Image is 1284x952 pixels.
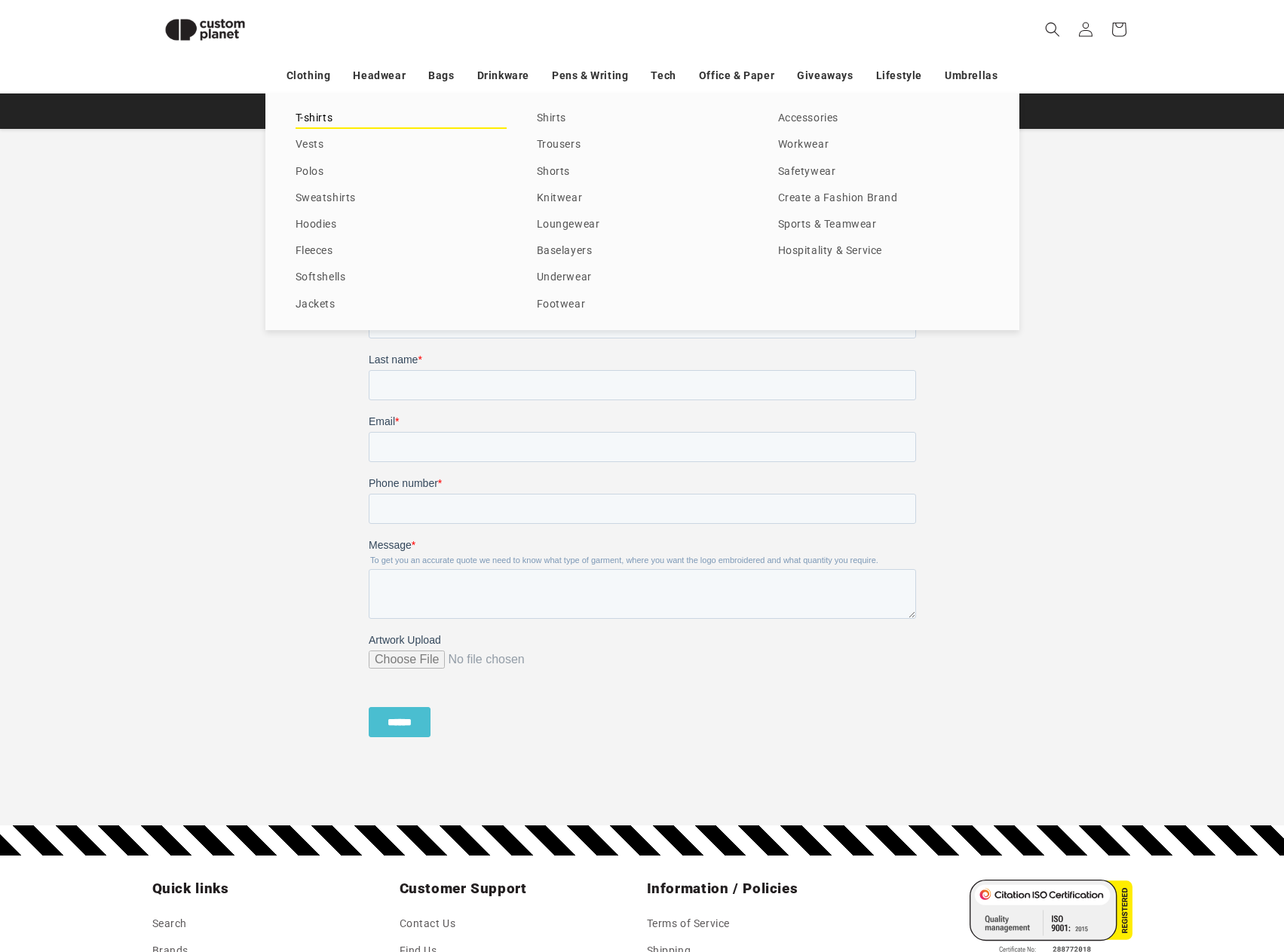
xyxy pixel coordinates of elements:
a: Accessories [778,109,989,129]
a: Jackets [296,295,507,315]
summary: Search [1036,13,1069,46]
a: Lifestyle [876,63,922,89]
a: Underwear [537,268,748,288]
a: Headwear [353,63,406,89]
a: Polos [296,162,507,182]
a: Vests [296,135,507,155]
a: Sweatshirts [296,188,507,209]
a: Shorts [537,162,748,182]
h2: Quick links [152,880,391,898]
img: Custom Planet [152,6,258,54]
a: Hospitality & Service [778,241,989,262]
a: Knitwear [537,188,748,209]
a: Clothing [287,63,331,89]
a: Tech [651,63,676,89]
a: Create a Fashion Brand [778,188,989,209]
a: T-shirts [296,109,507,129]
a: Hoodies [296,215,507,235]
a: Loungewear [537,215,748,235]
a: Safetywear [778,162,989,182]
h2: Customer Support [400,880,638,898]
a: Fleeces [296,241,507,262]
h2: Information / Policies [647,880,885,898]
a: Footwear [537,295,748,315]
a: Shirts [537,109,748,129]
a: Drinkware [477,63,529,89]
a: Pens & Writing [552,63,628,89]
iframe: Chat Widget [1032,789,1284,952]
a: Workwear [778,135,989,155]
a: Contact Us [400,914,456,937]
a: Giveaways [797,63,853,89]
a: Softshells [296,268,507,288]
a: Terms of Service [647,914,731,937]
a: Trousers [537,135,748,155]
a: Search [152,914,188,937]
a: Umbrellas [945,63,997,89]
a: Office & Paper [699,63,774,89]
a: Baselayers [537,241,748,262]
a: Bags [428,63,454,89]
a: Sports & Teamwear [778,215,989,235]
iframe: Form 0 [369,290,916,750]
